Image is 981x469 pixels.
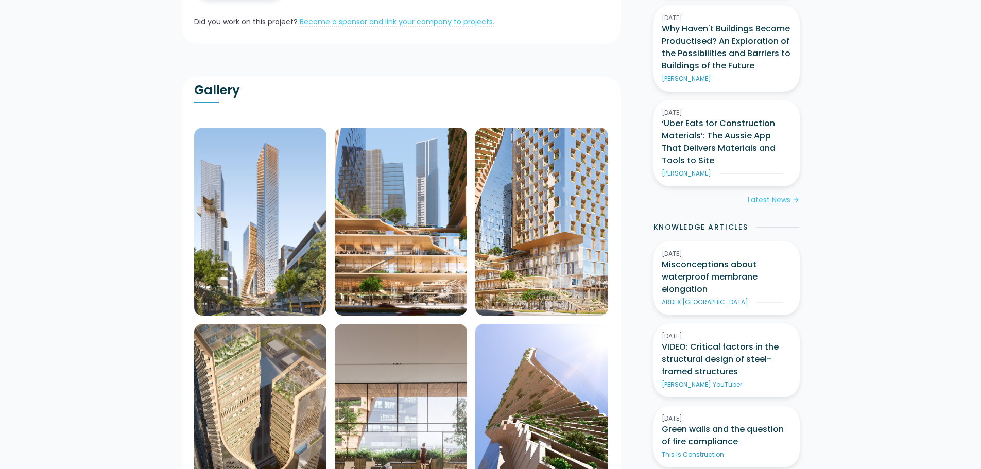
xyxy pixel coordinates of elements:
[662,332,791,341] div: [DATE]
[662,414,791,423] div: [DATE]
[662,341,791,378] h3: VIDEO: Critical factors in the structural design of steel-framed structures
[662,423,791,448] h3: Green walls and the question of fire compliance
[793,195,800,205] div: arrow_forward
[662,380,742,389] div: [PERSON_NAME] YouTuber
[748,195,800,205] a: Latest Newsarrow_forward
[653,406,800,467] a: [DATE]Green walls and the question of fire complianceThis Is Construction
[662,298,748,307] div: ARDEX [GEOGRAPHIC_DATA]
[662,169,711,178] div: [PERSON_NAME]
[662,258,791,296] h3: Misconceptions about waterproof membrane elongation
[194,82,401,98] h2: Gallery
[662,13,791,23] div: [DATE]
[662,23,791,72] h3: Why Haven't Buildings Become Productised? An Exploration of the Possibilities and Barriers to Bui...
[662,450,724,459] div: This Is Construction
[653,323,800,397] a: [DATE]VIDEO: Critical factors in the structural design of steel-framed structures[PERSON_NAME] Yo...
[194,16,298,27] div: Did you work on this project?
[653,5,800,92] a: [DATE]Why Haven't Buildings Become Productised? An Exploration of the Possibilities and Barriers ...
[653,100,800,186] a: [DATE]‘Uber Eats for Construction Materials’: The Aussie App That Delivers Materials and Tools to...
[653,241,800,315] a: [DATE]Misconceptions about waterproof membrane elongationARDEX [GEOGRAPHIC_DATA]
[662,108,791,117] div: [DATE]
[300,16,494,27] a: Become a sponsor and link your company to projects.
[748,195,790,205] div: Latest News
[653,222,748,233] h2: Knowledge Articles
[662,249,791,258] div: [DATE]
[662,74,711,83] div: [PERSON_NAME]
[662,117,791,167] h3: ‘Uber Eats for Construction Materials’: The Aussie App That Delivers Materials and Tools to Site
